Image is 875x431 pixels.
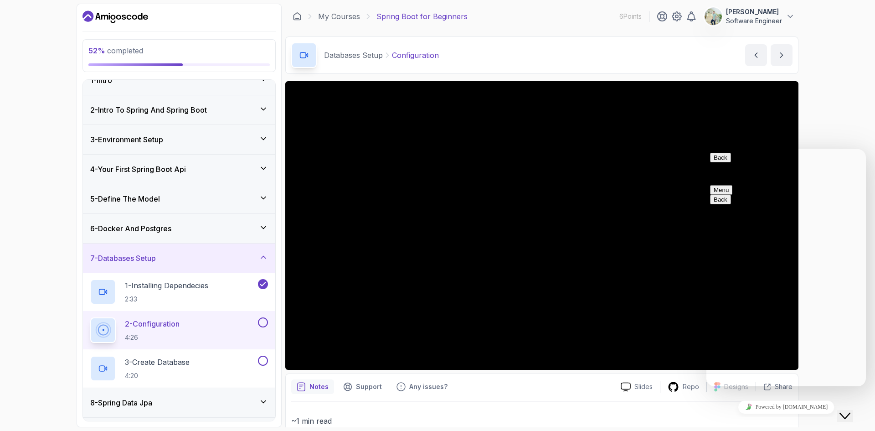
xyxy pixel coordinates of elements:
[775,382,793,391] p: Share
[756,382,793,391] button: Share
[90,397,152,408] h3: 8 - Spring Data Jpa
[125,318,180,329] p: 2 - Configuration
[83,95,275,125] button: 2-Intro To Spring And Spring Boot
[90,104,207,115] h3: 2 - Intro To Spring And Spring Boot
[356,382,382,391] p: Support
[90,317,268,343] button: 2-Configuration4:26
[660,381,706,393] a: Repo
[90,223,171,234] h3: 6 - Docker And Postgres
[726,7,782,16] p: [PERSON_NAME]
[90,164,186,175] h3: 4 - Your First Spring Boot Api
[409,382,448,391] p: Any issues?
[726,16,782,26] p: Software Engineer
[293,12,302,21] a: Dashboard
[90,279,268,305] button: 1-Installing Dependecies2:33
[83,125,275,154] button: 3-Environment Setup
[391,379,453,394] button: Feedback button
[291,415,793,427] p: ~1 min read
[125,357,190,368] p: 3 - Create Database
[291,379,334,394] button: notes button
[634,382,653,391] p: Slides
[83,155,275,184] button: 4-Your First Spring Boot Api
[318,11,360,22] a: My Courses
[613,382,660,392] a: Slides
[376,11,468,22] p: Spring Boot for Beginners
[90,253,156,264] h3: 7 - Databases Setup
[83,388,275,417] button: 8-Spring Data Jpa
[125,280,208,291] p: 1 - Installing Dependecies
[706,149,866,386] iframe: chat widget
[83,184,275,213] button: 5-Define The Model
[338,379,387,394] button: Support button
[125,371,190,380] p: 4:20
[309,382,329,391] p: Notes
[724,382,748,391] p: Designs
[83,244,275,273] button: 7-Databases Setup
[392,50,439,61] p: Configuration
[125,333,180,342] p: 4:26
[683,382,699,391] p: Repo
[706,397,866,417] iframe: chat widget
[125,295,208,304] p: 2:33
[83,66,275,95] button: 1-Intro
[83,214,275,243] button: 6-Docker And Postgres
[324,50,383,61] p: Databases Setup
[285,81,798,370] iframe: To enrich screen reader interactions, please activate Accessibility in Grammarly extension settings
[745,44,767,66] button: previous content
[771,44,793,66] button: next content
[90,75,112,86] h3: 1 - Intro
[82,10,148,24] a: Dashboard
[90,356,268,381] button: 3-Create Database4:20
[88,46,105,55] span: 52 %
[705,8,722,25] img: user profile image
[90,193,160,204] h3: 5 - Define The Model
[90,134,163,145] h3: 3 - Environment Setup
[88,46,143,55] span: completed
[837,395,866,422] iframe: chat widget
[619,12,642,21] p: 6 Points
[704,7,795,26] button: user profile image[PERSON_NAME]Software Engineer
